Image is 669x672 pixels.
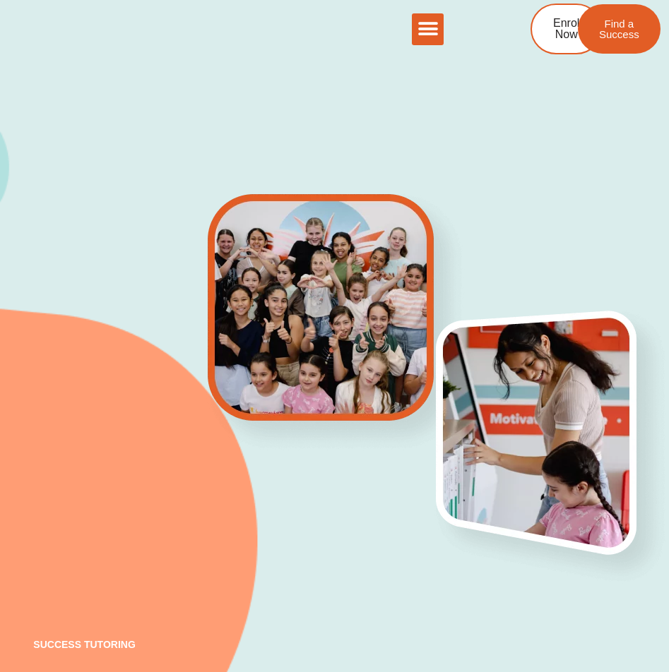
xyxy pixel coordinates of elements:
[599,18,639,40] span: Find a Success
[33,640,635,649] p: success tutoring
[531,4,602,54] a: Enrol Now
[578,4,661,54] a: Find a Success
[553,18,579,40] span: Enrol Now
[412,13,444,45] div: Menu Toggle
